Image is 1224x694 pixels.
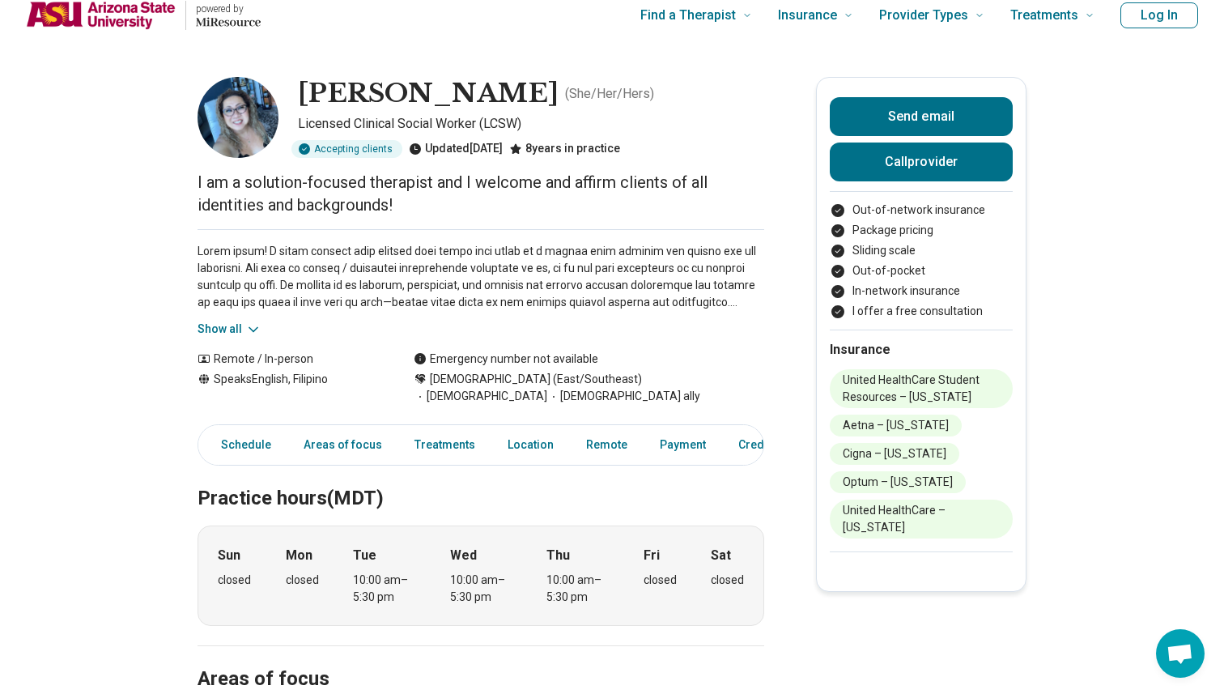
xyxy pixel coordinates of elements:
a: Treatments [405,428,485,462]
span: [DEMOGRAPHIC_DATA] (East/Southeast) [430,371,642,388]
a: Areas of focus [294,428,392,462]
li: United HealthCare – [US_STATE] [830,500,1013,539]
div: Updated [DATE] [409,140,503,158]
li: Optum – [US_STATE] [830,471,966,493]
a: Credentials [729,428,810,462]
li: Sliding scale [830,242,1013,259]
h2: Practice hours (MDT) [198,446,764,513]
ul: Payment options [830,202,1013,320]
div: closed [286,572,319,589]
button: Show all [198,321,261,338]
span: Treatments [1010,4,1078,27]
strong: Sat [711,546,731,565]
div: Open chat [1156,629,1205,678]
img: Abbey Viado, Licensed Clinical Social Worker (LCSW) [198,77,278,158]
div: 8 years in practice [509,140,620,158]
div: 10:00 am – 5:30 pm [450,572,512,606]
div: Accepting clients [291,140,402,158]
div: When does the program meet? [198,526,764,626]
a: Location [498,428,563,462]
div: Remote / In-person [198,351,381,368]
li: Package pricing [830,222,1013,239]
li: Cigna – [US_STATE] [830,443,959,465]
li: Out-of-network insurance [830,202,1013,219]
span: [DEMOGRAPHIC_DATA] ally [547,388,700,405]
strong: Tue [353,546,376,565]
strong: Mon [286,546,312,565]
a: Payment [650,428,716,462]
p: powered by [196,2,261,15]
p: ( She/Her/Hers ) [565,84,654,104]
strong: Wed [450,546,477,565]
p: Licensed Clinical Social Worker (LCSW) [298,114,764,134]
div: Speaks English, Filipino [198,371,381,405]
span: Provider Types [879,4,968,27]
div: 10:00 am – 5:30 pm [546,572,609,606]
li: I offer a free consultation [830,303,1013,320]
li: Out-of-pocket [830,262,1013,279]
div: closed [644,572,677,589]
a: Remote [576,428,637,462]
p: I am a solution-focused therapist and I welcome and affirm clients of all identities and backgrou... [198,171,764,216]
div: Emergency number not available [414,351,598,368]
strong: Fri [644,546,660,565]
h2: Areas of focus [198,627,764,693]
p: Lorem ipsum! D sitam consect adip elitsed doei tempo inci utlab et d magnaa enim adminim ven quis... [198,243,764,311]
div: 10:00 am – 5:30 pm [353,572,415,606]
h2: Insurance [830,340,1013,360]
span: Find a Therapist [640,4,736,27]
li: Aetna – [US_STATE] [830,415,962,436]
div: closed [218,572,251,589]
span: Insurance [778,4,837,27]
a: Schedule [202,428,281,462]
span: [DEMOGRAPHIC_DATA] [414,388,547,405]
div: closed [711,572,744,589]
button: Send email [830,97,1013,136]
strong: Sun [218,546,240,565]
li: United HealthCare Student Resources – [US_STATE] [830,369,1013,408]
button: Log In [1120,2,1198,28]
button: Callprovider [830,143,1013,181]
h1: [PERSON_NAME] [298,77,559,111]
li: In-network insurance [830,283,1013,300]
strong: Thu [546,546,570,565]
